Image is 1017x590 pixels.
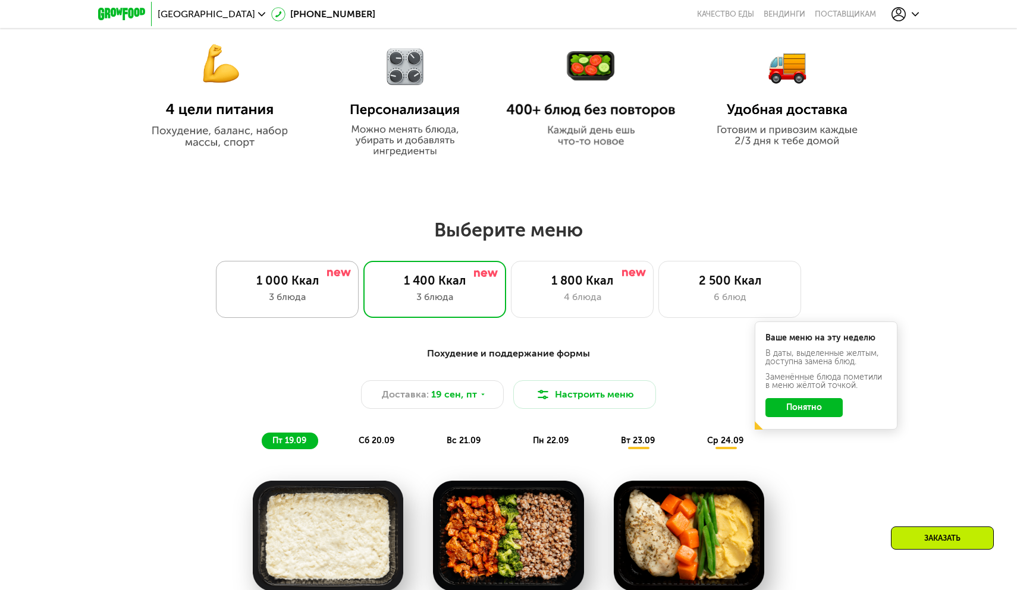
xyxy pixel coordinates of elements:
a: [PHONE_NUMBER] [271,7,375,21]
span: [GEOGRAPHIC_DATA] [158,10,255,19]
span: Доставка: [382,387,429,402]
div: Похудение и поддержание формы [156,346,861,361]
a: Вендинги [764,10,805,19]
div: 4 блюда [523,290,641,304]
button: Понятно [765,398,843,417]
span: пт 19.09 [272,436,306,446]
div: 1 400 Ккал [376,273,494,288]
span: вс 21.09 [447,436,481,446]
div: Заменённые блюда пометили в меню жёлтой точкой. [765,373,887,390]
span: 19 сен, пт [431,387,477,402]
span: сб 20.09 [359,436,394,446]
span: ср 24.09 [707,436,743,446]
div: Заказать [891,526,994,550]
a: Качество еды [697,10,754,19]
div: поставщикам [815,10,876,19]
h2: Выберите меню [38,218,979,242]
span: пн 22.09 [533,436,569,446]
div: 3 блюда [228,290,346,304]
button: Настроить меню [513,380,656,409]
div: 6 блюд [671,290,789,304]
div: 2 500 Ккал [671,273,789,288]
div: В даты, выделенные желтым, доступна замена блюд. [765,349,887,366]
div: 1 000 Ккал [228,273,346,288]
span: вт 23.09 [621,436,655,446]
div: 1 800 Ккал [523,273,641,288]
div: 3 блюда [376,290,494,304]
div: Ваше меню на эту неделю [765,334,887,342]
